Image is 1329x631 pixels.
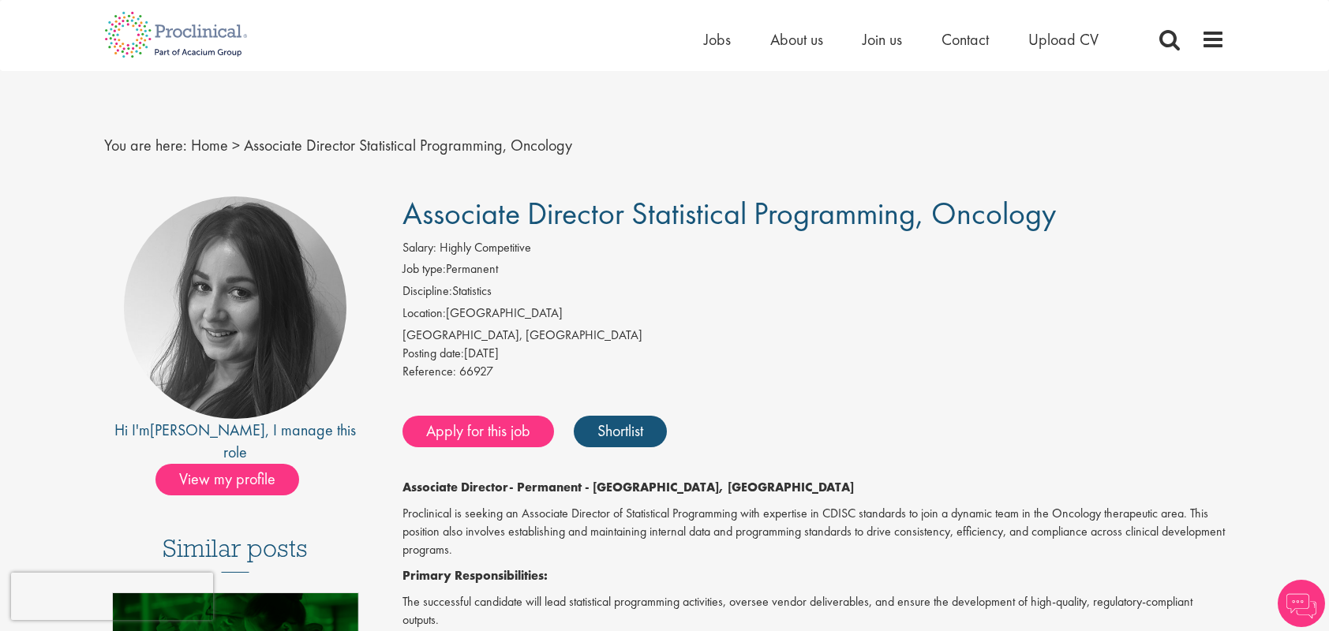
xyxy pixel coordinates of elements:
p: Proclinical is seeking an Associate Director of Statistical Programming with expertise in CDISC s... [402,505,1226,559]
label: Location: [402,304,446,323]
a: Upload CV [1028,29,1099,50]
a: Contact [942,29,989,50]
img: Chatbot [1278,580,1325,627]
label: Job type: [402,260,446,278]
h3: Similar posts [163,535,308,573]
strong: Primary Responsibilities: [402,567,548,584]
span: 66927 [459,363,493,379]
a: Apply for this job [402,416,554,447]
li: [GEOGRAPHIC_DATA] [402,304,1226,327]
label: Discipline: [402,282,452,301]
a: View my profile [155,467,315,487]
img: imeage of recruiter Heidi Hennigan [124,196,346,419]
li: Permanent [402,260,1226,282]
label: Salary: [402,239,436,257]
strong: Associate Director [402,479,509,495]
span: Posting date: [402,345,464,361]
span: Associate Director Statistical Programming, Oncology [402,193,1056,233]
div: [GEOGRAPHIC_DATA], [GEOGRAPHIC_DATA] [402,327,1226,345]
a: About us [770,29,823,50]
span: > [232,135,240,155]
a: breadcrumb link [191,135,228,155]
span: Highly Competitive [440,239,531,256]
div: Hi I'm , I manage this role [104,419,367,464]
strong: - Permanent - [GEOGRAPHIC_DATA], [GEOGRAPHIC_DATA] [509,479,854,495]
span: You are here: [104,135,187,155]
li: Statistics [402,282,1226,304]
a: Shortlist [574,416,667,447]
label: Reference: [402,363,456,381]
span: View my profile [155,464,299,495]
p: The successful candidate will lead statistical programming activities, oversee vendor deliverable... [402,593,1226,629]
a: Jobs [704,29,731,50]
span: Associate Director Statistical Programming, Oncology [244,135,572,155]
a: [PERSON_NAME] [150,420,265,440]
a: Join us [863,29,902,50]
div: [DATE] [402,345,1226,363]
iframe: reCAPTCHA [11,573,213,620]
